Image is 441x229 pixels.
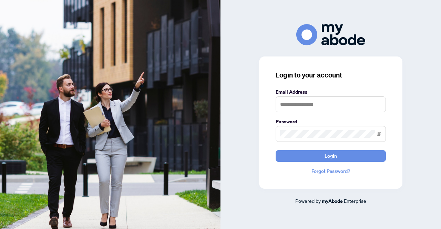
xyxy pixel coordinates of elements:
h3: Login to your account [276,70,386,80]
button: Login [276,150,386,162]
span: eye-invisible [377,132,381,136]
label: Password [276,118,386,125]
span: Enterprise [344,198,366,204]
a: Forgot Password? [276,167,386,175]
span: Powered by [295,198,321,204]
label: Email Address [276,88,386,96]
span: Login [325,150,337,162]
a: myAbode [322,197,343,205]
img: ma-logo [296,24,365,45]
